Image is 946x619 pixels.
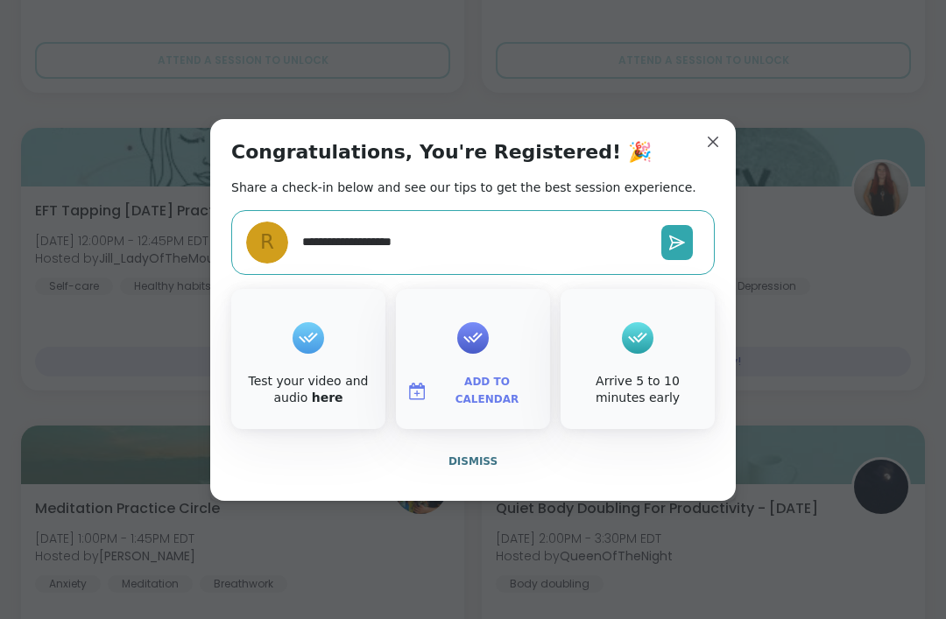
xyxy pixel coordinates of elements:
h1: Congratulations, You're Registered! 🎉 [231,140,652,165]
a: here [312,390,343,404]
h2: Share a check-in below and see our tips to get the best session experience. [231,179,696,196]
span: Add to Calendar [434,374,540,408]
span: Dismiss [448,455,498,468]
span: r [260,227,274,257]
button: Dismiss [231,443,715,480]
button: Add to Calendar [399,373,547,410]
img: ShareWell Logomark [406,381,427,402]
div: Arrive 5 to 10 minutes early [564,373,711,407]
div: Test your video and audio [235,373,382,407]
